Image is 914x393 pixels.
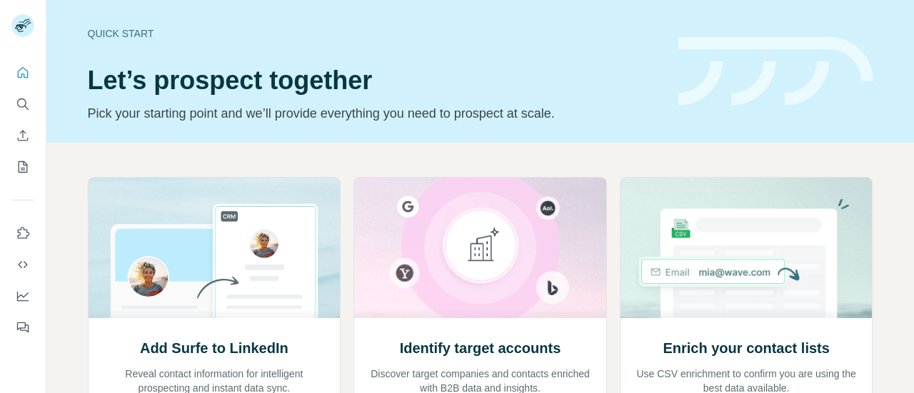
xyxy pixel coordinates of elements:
img: banner [678,37,873,106]
h2: Add Surfe to LinkedIn [140,338,288,358]
button: Quick start [11,60,34,86]
h2: Enrich your contact lists [663,338,829,358]
button: Enrich CSV [11,123,34,148]
h2: Identify target accounts [400,338,561,358]
button: Feedback [11,315,34,340]
button: Search [11,91,34,117]
button: My lists [11,154,34,180]
img: Identify target accounts [353,178,607,318]
img: Add Surfe to LinkedIn [88,178,341,318]
h1: Let’s prospect together [88,66,661,95]
button: Dashboard [11,283,34,309]
button: Use Surfe API [11,252,34,277]
div: Quick start [88,26,661,41]
button: Use Surfe on LinkedIn [11,220,34,246]
p: Pick your starting point and we’ll provide everything you need to prospect at scale. [88,103,661,123]
img: Enrich your contact lists [620,178,873,318]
